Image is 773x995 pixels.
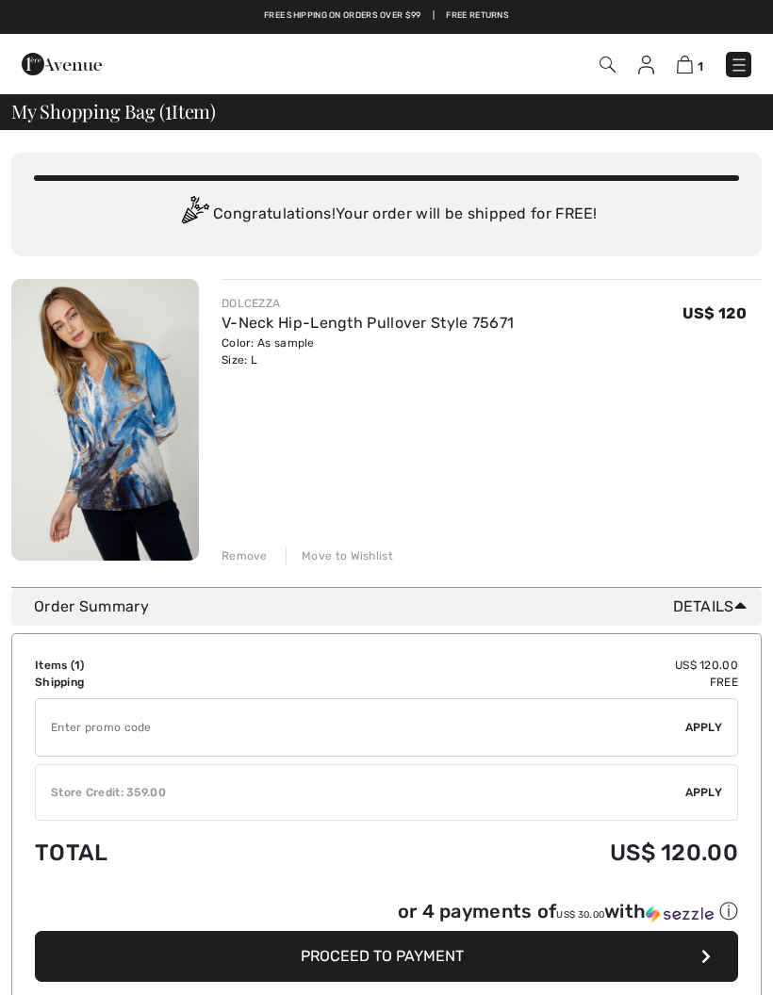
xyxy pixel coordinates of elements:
[222,547,268,564] div: Remove
[34,196,739,234] div: Congratulations! Your order will be shipped for FREE!
[222,334,514,368] div: Color: As sample Size: L
[290,674,738,691] td: Free
[22,45,102,83] img: 1ère Avenue
[556,909,604,921] span: US$ 30.00
[175,196,213,234] img: Congratulation2.svg
[730,56,748,74] img: Menu
[683,304,747,322] span: US$ 120
[11,102,216,121] span: My Shopping Bag ( Item)
[165,97,172,122] span: 1
[698,59,703,73] span: 1
[11,279,199,561] img: V-Neck Hip-Length Pullover Style 75671
[286,547,393,564] div: Move to Wishlist
[222,314,514,332] a: V-Neck Hip-Length Pullover Style 75671
[35,674,290,691] td: Shipping
[264,9,421,23] a: Free shipping on orders over $99
[433,9,435,23] span: |
[677,56,693,73] img: Shopping Bag
[35,931,738,982] button: Proceed to Payment
[685,784,723,801] span: Apply
[22,54,102,72] a: 1ère Avenue
[646,905,714,922] img: Sezzle
[36,784,685,801] div: Store Credit: 359.00
[673,595,754,618] span: Details
[36,699,685,756] input: Promo code
[638,56,654,74] img: My Info
[290,657,738,674] td: US$ 120.00
[398,899,738,924] div: or 4 payments of with
[600,57,616,73] img: Search
[35,899,738,931] div: or 4 payments ofUS$ 30.00withSezzle Click to learn more about Sezzle
[74,659,80,672] span: 1
[685,719,723,736] span: Apply
[290,821,738,885] td: US$ 120.00
[301,947,464,965] span: Proceed to Payment
[34,595,754,618] div: Order Summary
[677,53,703,75] a: 1
[222,295,514,312] div: DOLCEZZA
[35,657,290,674] td: Items ( )
[446,9,509,23] a: Free Returns
[35,821,290,885] td: Total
